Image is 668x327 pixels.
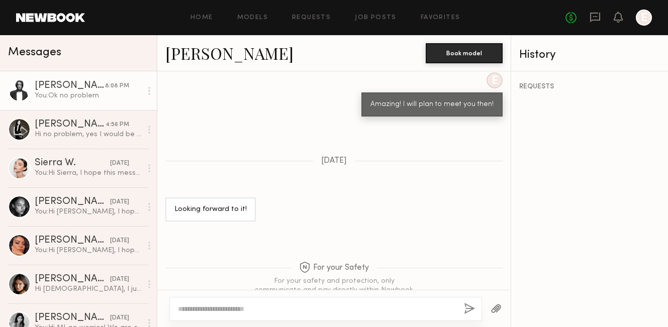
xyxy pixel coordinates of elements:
[35,274,110,284] div: [PERSON_NAME]
[35,158,110,168] div: Sierra W.
[35,130,142,139] div: Hi no problem, yes I would be available! My phone number is [PHONE_NUMBER] just in case!
[35,168,142,178] div: You: Hi Sierra, I hope this message finds you well. I’m reaching out on behalf of [PERSON_NAME], ...
[426,43,503,63] button: Book model
[254,277,415,295] div: For your safety and protection, only communicate and pay directly within Newbook
[35,197,110,207] div: [PERSON_NAME]
[321,157,347,165] span: [DATE]
[299,262,369,274] span: For your Safety
[355,15,397,21] a: Job Posts
[35,81,105,91] div: [PERSON_NAME]
[35,207,142,216] div: You: Hi [PERSON_NAME], I hope this message finds you well. I’m reaching out on behalf of [PERSON_...
[35,120,106,130] div: [PERSON_NAME]
[35,236,110,246] div: [PERSON_NAME]
[421,15,460,21] a: Favorites
[110,159,129,168] div: [DATE]
[105,81,129,91] div: 8:08 PM
[35,313,110,323] div: [PERSON_NAME]
[636,10,652,26] a: E
[35,246,142,255] div: You: Hi [PERSON_NAME], I hope this message finds you well. I’m reaching out on behalf of [PERSON_...
[292,15,331,21] a: Requests
[110,197,129,207] div: [DATE]
[35,91,142,100] div: You: Ok no problem
[8,47,61,58] span: Messages
[519,83,660,90] div: REQUESTS
[110,236,129,246] div: [DATE]
[237,15,268,21] a: Models
[165,42,294,64] a: [PERSON_NAME]
[35,284,142,294] div: Hi [DEMOGRAPHIC_DATA], I just signed in!
[519,49,660,61] div: History
[110,275,129,284] div: [DATE]
[174,204,247,215] div: Looking forward to it!
[426,48,503,57] a: Book model
[190,15,213,21] a: Home
[106,120,129,130] div: 4:56 PM
[370,99,494,111] div: Amazing! I will plan to meet you then!
[110,313,129,323] div: [DATE]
